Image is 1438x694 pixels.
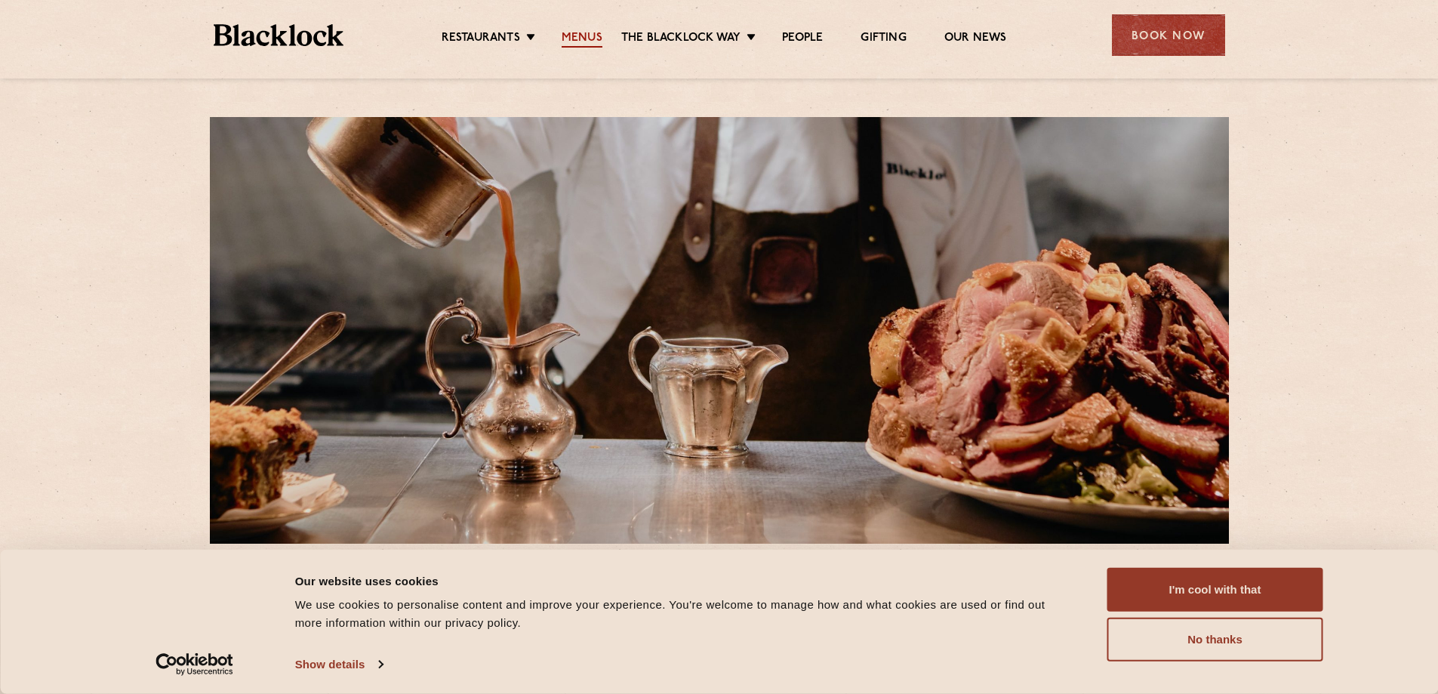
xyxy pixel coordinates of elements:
[442,31,520,48] a: Restaurants
[295,653,383,676] a: Show details
[128,653,260,676] a: Usercentrics Cookiebot - opens in a new window
[782,31,823,48] a: People
[861,31,906,48] a: Gifting
[1107,568,1323,612] button: I'm cool with that
[1112,14,1225,56] div: Book Now
[621,31,741,48] a: The Blacklock Way
[562,31,602,48] a: Menus
[295,596,1073,632] div: We use cookies to personalise content and improve your experience. You're welcome to manage how a...
[944,31,1007,48] a: Our News
[214,24,344,46] img: BL_Textured_Logo-footer-cropped.svg
[1107,618,1323,662] button: No thanks
[295,572,1073,590] div: Our website uses cookies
